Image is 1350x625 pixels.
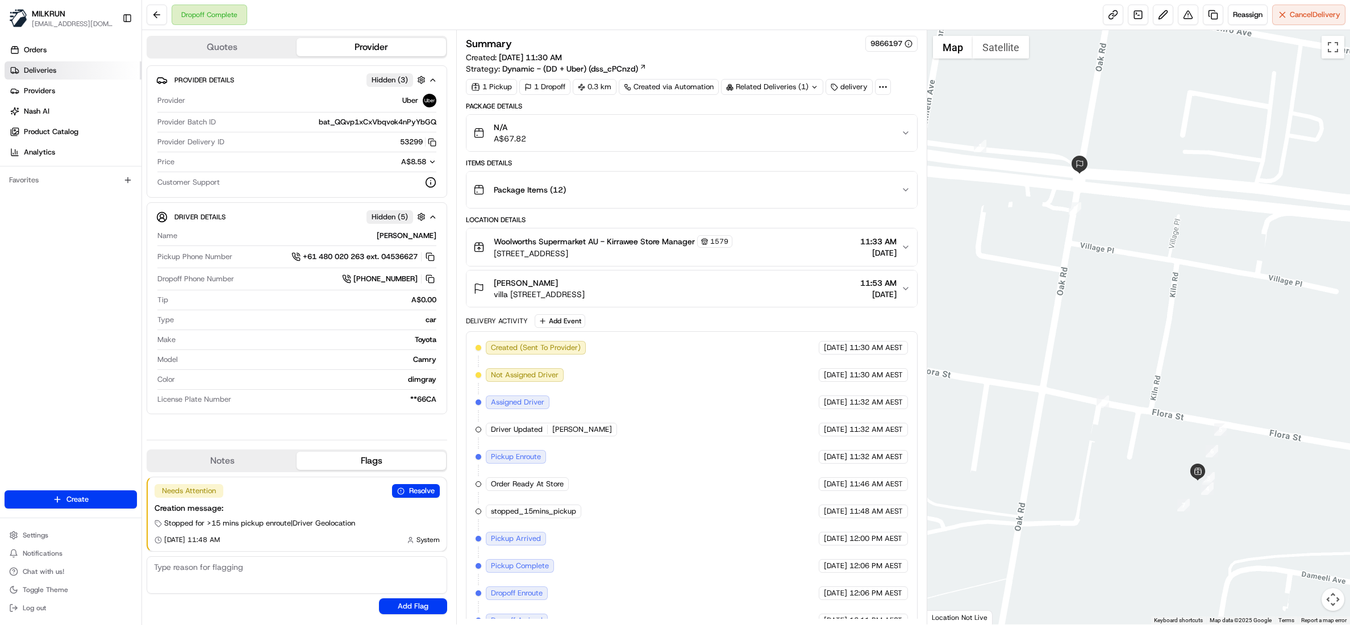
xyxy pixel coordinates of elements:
span: Product Catalog [24,127,78,137]
span: MILKRUN [32,8,65,19]
div: 2 [1069,202,1081,215]
button: Create [5,490,137,509]
div: Location Details [466,215,918,224]
div: 0.3 km [573,79,616,95]
span: Notifications [23,549,63,558]
button: Add Flag [379,598,447,614]
span: Pickup Enroute [491,452,541,462]
span: [DATE] [824,452,847,462]
button: Toggle fullscreen view [1322,36,1344,59]
span: Driver Details [174,213,226,222]
span: Reassign [1233,10,1262,20]
button: Woolworths Supermarket AU - Kirrawee Store Manager1579[STREET_ADDRESS]11:33 AM[DATE] [466,228,917,266]
button: 53299 [400,137,436,147]
button: Notifications [5,545,137,561]
div: Related Deliveries (1) [721,79,823,95]
img: uber-new-logo.jpeg [423,94,436,107]
span: Provider Details [174,76,234,85]
span: Tip [157,295,168,305]
span: Map data ©2025 Google [1210,617,1272,623]
button: Settings [5,527,137,543]
a: Created via Automation [619,79,719,95]
div: 1 Pickup [466,79,517,95]
span: Package Items ( 12 ) [494,184,566,195]
button: Hidden (5) [366,210,428,224]
div: delivery [826,79,873,95]
div: dimgray [180,374,436,385]
span: [STREET_ADDRESS] [494,248,732,259]
a: +61 480 020 263 ext. 04536627 [291,251,436,263]
button: [PERSON_NAME]villa [STREET_ADDRESS]11:53 AM[DATE] [466,270,917,307]
span: 11:30 AM AEST [849,343,903,353]
button: 9866197 [870,39,913,49]
span: bat_QQvp1xCxVbqvok4nPyYbGQ [319,117,436,127]
span: Provider Delivery ID [157,137,224,147]
button: A$8.58 [336,157,436,167]
div: 6 [1206,445,1218,457]
span: Name [157,231,177,241]
a: Analytics [5,143,141,161]
span: +61 480 020 263 ext. 04536627 [303,252,418,262]
span: Deliveries [24,65,56,76]
button: Driver DetailsHidden (5) [156,207,438,226]
span: Driver Updated [491,424,543,435]
span: [DATE] [824,370,847,380]
div: Items Details [466,159,918,168]
span: [PERSON_NAME] [552,424,612,435]
span: [PHONE_NUMBER] [353,274,418,284]
span: [DATE] [824,424,847,435]
button: Quotes [148,38,297,56]
button: Reassign [1228,5,1268,25]
span: Dropoff Phone Number [157,274,234,284]
div: 4 [1201,482,1214,495]
span: [DATE] [824,343,847,353]
a: Report a map error [1301,617,1347,623]
span: [DATE] [824,506,847,516]
span: Model [157,355,178,365]
span: Color [157,374,175,385]
button: Show street map [933,36,973,59]
img: MILKRUN [9,9,27,27]
button: Map camera controls [1322,588,1344,611]
span: Woolworths Supermarket AU - Kirrawee Store Manager [494,236,695,247]
a: Nash AI [5,102,141,120]
div: Strategy: [466,63,647,74]
div: [PERSON_NAME] [182,231,436,241]
div: Location Not Live [927,610,993,624]
span: Price [157,157,174,167]
span: Created (Sent To Provider) [491,343,581,353]
span: [DATE] [824,561,847,571]
div: Needs Attention [155,484,223,498]
span: Provider Batch ID [157,117,216,127]
div: Delivery Activity [466,316,528,326]
span: Log out [23,603,46,612]
span: Dynamic - (DD + Uber) (dss_cPCnzd) [502,63,638,74]
span: Pickup Complete [491,561,549,571]
span: [DATE] [824,588,847,598]
span: 12:06 PM AEST [849,561,902,571]
span: Uber [402,95,418,106]
span: Not Assigned Driver [491,370,559,380]
span: Provider [157,95,185,106]
a: [PHONE_NUMBER] [342,273,436,285]
button: Hidden (3) [366,73,428,87]
span: Stopped for >15 mins pickup enroute | Driver Geolocation [164,518,355,528]
span: Nash AI [24,106,49,116]
span: Pickup Phone Number [157,252,232,262]
span: [DATE] [824,479,847,489]
span: [DATE] [824,534,847,544]
div: 1 Dropoff [519,79,570,95]
span: Pickup Arrived [491,534,541,544]
span: Assigned Driver [491,397,544,407]
button: Notes [148,452,297,470]
div: Toyota [180,335,436,345]
a: Providers [5,82,141,100]
span: Make [157,335,176,345]
span: Orders [24,45,47,55]
h3: Summary [466,39,512,49]
div: car [178,315,436,325]
button: Flags [297,452,445,470]
button: Show satellite imagery [973,36,1029,59]
span: 12:06 PM AEST [849,588,902,598]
